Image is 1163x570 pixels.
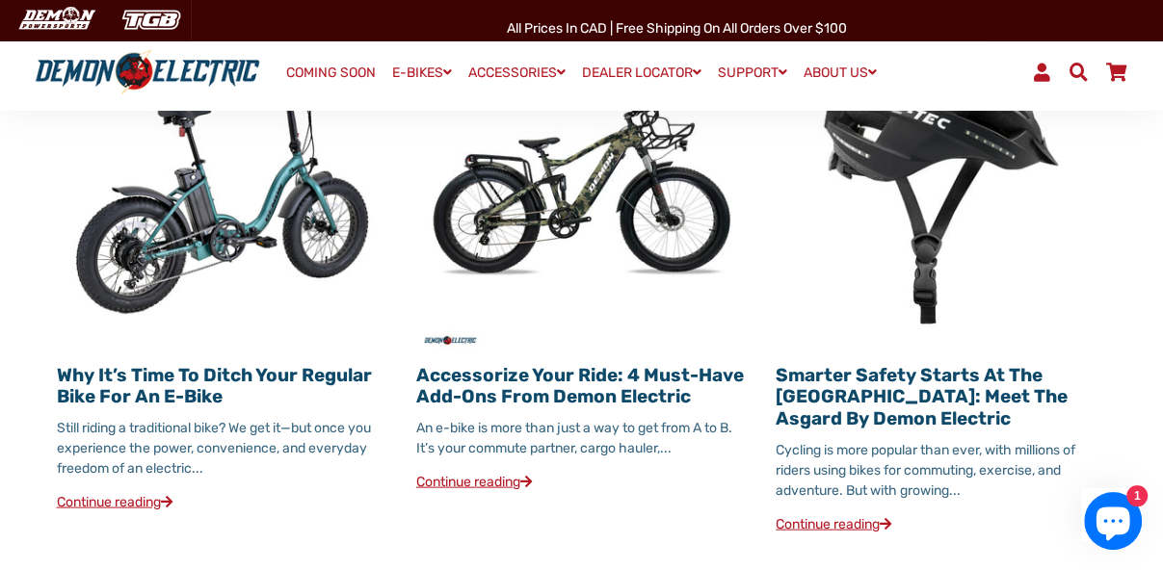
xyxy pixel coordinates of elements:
a: COMING SOON [279,60,383,87]
a: Accessorize Your Ride: 4 Must-Have Add-Ons from Demon Electric [416,363,744,407]
a: Continue reading [776,515,891,531]
a: DEALER LOCATOR [575,59,708,87]
a: E-BIKES [385,59,459,87]
a: Continue reading [57,493,172,509]
span: All Prices in CAD | Free shipping on all orders over $100 [507,20,847,37]
a: SUPPORT [711,59,794,87]
img: TGB Canada [112,4,191,36]
inbox-online-store-chat: Shopify online store chat [1078,492,1148,555]
div: An e-bike is more than just a way to get from A to B. It’s your commute partner, cargo hauler,... [416,417,747,457]
img: Demon Electric [10,4,102,36]
a: Why It’s Time to Ditch Your Regular Bike for an E-Bike [57,363,372,407]
a: Smarter Safety Starts at the [GEOGRAPHIC_DATA]: Meet the Asgard by Demon Electric [776,363,1068,429]
div: Cycling is more popular than ever, with millions of riders using bikes for commuting, exercise, a... [776,439,1106,500]
a: ACCESSORIES [462,59,572,87]
img: Why It’s Time to Ditch Your Regular Bike for an E-Bike [57,19,387,350]
img: Accessorize Your Ride: 4 Must-Have Add-Ons from Demon Electric [416,19,747,350]
img: Smarter Safety Starts at the Helmet: Meet the Asgard by Demon Electric [776,19,1106,350]
a: ABOUT US [797,59,884,87]
div: Still riding a traditional bike? We get it—but once you experience the power, convenience, and ev... [57,417,387,478]
a: Continue reading [416,473,532,489]
img: Demon Electric logo [29,49,266,95]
